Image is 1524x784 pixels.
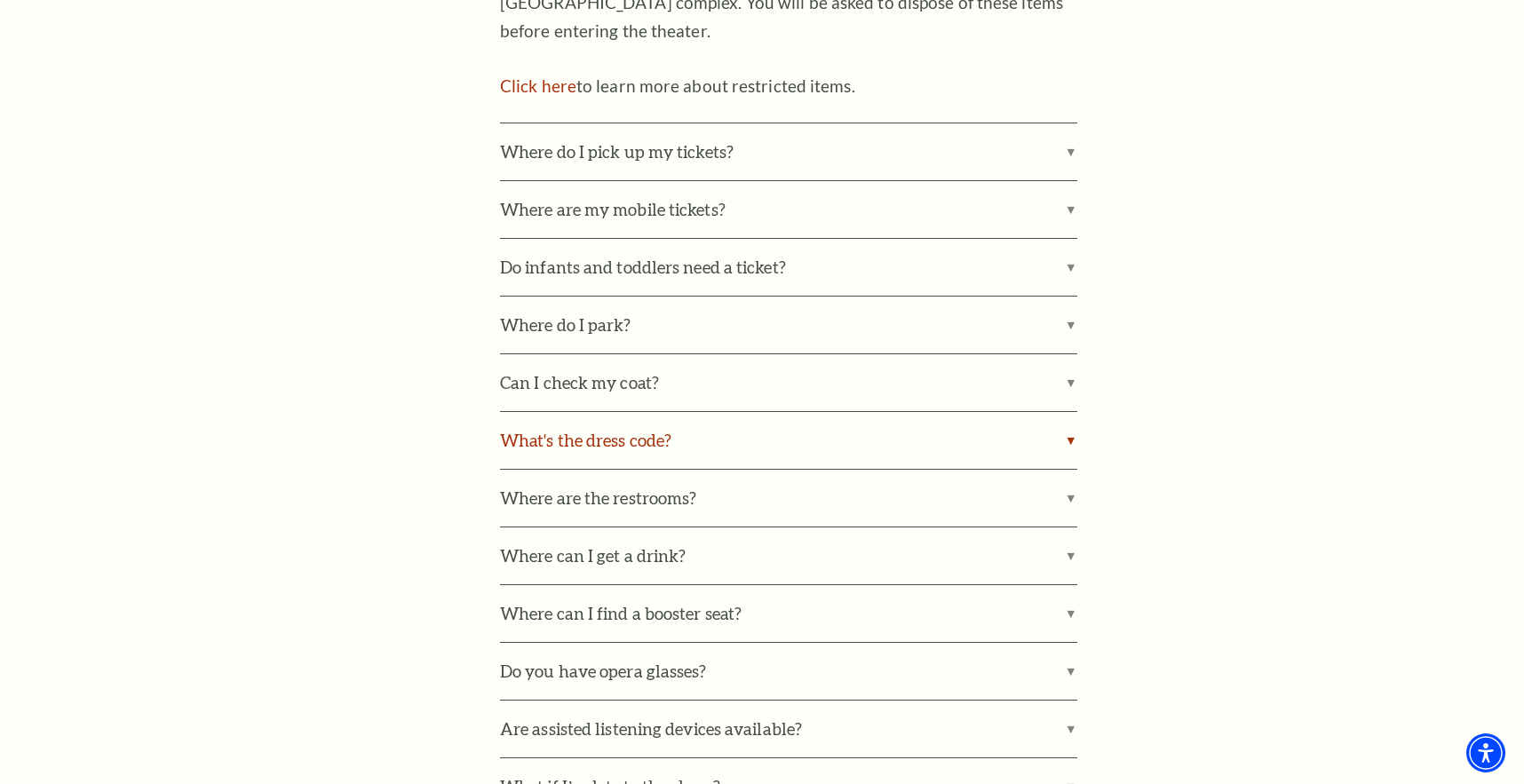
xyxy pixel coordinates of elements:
[500,585,1077,642] label: Where can I find a booster seat?
[500,643,1077,700] label: Do you have opera glasses?
[500,239,1077,296] label: Do infants and toddlers need a ticket?
[500,72,1077,100] p: to learn more about restricted items.
[500,527,1077,584] label: Where can I get a drink?
[500,297,1077,353] label: Where do I park?
[500,412,1077,469] label: What's the dress code?
[1466,733,1505,772] div: Accessibility Menu
[500,470,1077,527] label: Where are the restrooms?
[500,181,1077,238] label: Where are my mobile tickets?
[500,75,576,96] a: Click here to learn more about restricted items
[500,354,1077,411] label: Can I check my coat?
[500,123,1077,180] label: Where do I pick up my tickets?
[500,701,1077,757] label: Are assisted listening devices available?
